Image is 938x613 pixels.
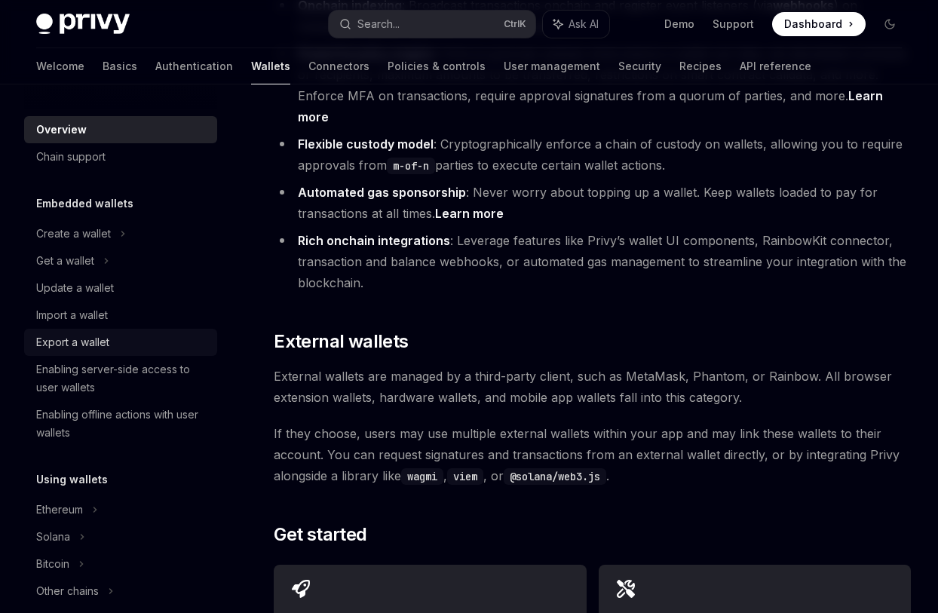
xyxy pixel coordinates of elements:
li: : Cryptographically enforce a chain of custody on wallets, allowing you to require approvals from... [274,133,911,176]
strong: Rich onchain integrations [298,233,450,248]
a: Authentication [155,48,233,84]
a: Basics [103,48,137,84]
a: Import a wallet [24,302,217,329]
span: Get started [274,523,366,547]
button: Ask AI [543,11,609,38]
span: External wallets [274,329,408,354]
div: Enabling offline actions with user wallets [36,406,208,442]
a: Welcome [36,48,84,84]
div: Other chains [36,582,99,600]
div: Bitcoin [36,555,69,573]
div: Export a wallet [36,333,109,351]
div: Chain support [36,148,106,166]
a: Learn more [298,88,883,125]
a: Enabling server-side access to user wallets [24,356,217,401]
span: Ask AI [569,17,599,32]
code: m-of-n [387,158,435,174]
a: Demo [664,17,694,32]
code: wagmi [401,468,443,485]
div: Search... [357,15,400,33]
a: Dashboard [772,12,866,36]
button: Toggle dark mode [878,12,902,36]
a: Update a wallet [24,274,217,302]
strong: Automated gas sponsorship [298,185,466,200]
span: Dashboard [784,17,842,32]
code: viem [447,468,483,485]
img: dark logo [36,14,130,35]
div: Create a wallet [36,225,111,243]
div: Enabling server-side access to user wallets [36,360,208,397]
a: Learn more [435,206,504,222]
a: Overview [24,116,217,143]
a: Enabling offline actions with user wallets [24,401,217,446]
span: External wallets are managed by a third-party client, such as MetaMask, Phantom, or Rainbow. All ... [274,366,911,408]
div: Ethereum [36,501,83,519]
h5: Embedded wallets [36,195,133,213]
li: : Enforce granular policies what actions a wallet can take, set allowlisted contracts or recipien... [274,43,911,127]
a: Support [713,17,754,32]
a: Recipes [679,48,722,84]
div: Update a wallet [36,279,114,297]
a: Security [618,48,661,84]
code: @solana/web3.js [504,468,606,485]
div: Solana [36,528,70,546]
li: : Never worry about topping up a wallet. Keep wallets loaded to pay for transactions at all times. [274,182,911,224]
a: Policies & controls [388,48,486,84]
span: Ctrl K [504,18,526,30]
a: Chain support [24,143,217,170]
a: API reference [740,48,811,84]
div: Import a wallet [36,306,108,324]
div: Get a wallet [36,252,94,270]
li: : Leverage features like Privy’s wallet UI components, RainbowKit connector, transaction and bala... [274,230,911,293]
a: Wallets [251,48,290,84]
strong: Flexible custody model [298,136,434,152]
a: Export a wallet [24,329,217,356]
a: Connectors [308,48,369,84]
a: User management [504,48,600,84]
span: If they choose, users may use multiple external wallets within your app and may link these wallet... [274,423,911,486]
h5: Using wallets [36,470,108,489]
div: Overview [36,121,87,139]
button: Search...CtrlK [329,11,535,38]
